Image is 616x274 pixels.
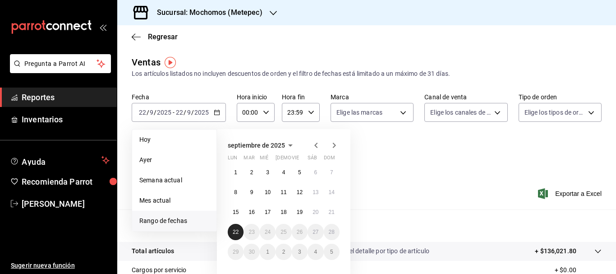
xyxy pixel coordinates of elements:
[11,261,110,270] span: Sugerir nueva función
[308,155,317,164] abbr: sábado
[324,224,340,240] button: 28 de septiembre de 2025
[308,164,323,181] button: 6 de septiembre de 2025
[233,249,239,255] abbr: 29 de septiembre de 2025
[292,164,308,181] button: 5 de septiembre de 2025
[430,108,491,117] span: Elige los canales de venta
[424,94,507,100] label: Canal de venta
[308,184,323,200] button: 13 de septiembre de 2025
[260,224,276,240] button: 24 de septiembre de 2025
[308,224,323,240] button: 27 de septiembre de 2025
[519,94,602,100] label: Tipo de orden
[10,54,111,73] button: Pregunta a Parrot AI
[184,109,186,116] span: /
[244,244,259,260] button: 30 de septiembre de 2025
[260,155,268,164] abbr: miércoles
[228,224,244,240] button: 22 de septiembre de 2025
[175,109,184,116] input: --
[139,216,209,226] span: Rango de fechas
[132,56,161,69] div: Ventas
[22,113,110,125] span: Inventarios
[132,246,174,256] p: Total artículos
[336,108,382,117] span: Elige las marcas
[260,184,276,200] button: 10 de septiembre de 2025
[244,204,259,220] button: 16 de septiembre de 2025
[540,188,602,199] button: Exportar a Excel
[132,94,226,100] label: Fecha
[156,109,172,116] input: ----
[139,196,209,205] span: Mes actual
[297,189,303,195] abbr: 12 de septiembre de 2025
[282,169,285,176] abbr: 4 de septiembre de 2025
[165,57,176,68] img: Tooltip marker
[148,33,178,41] span: Regresar
[314,169,317,176] abbr: 6 de septiembre de 2025
[6,65,111,75] a: Pregunta a Parrot AI
[535,246,576,256] p: + $136,021.80
[234,169,237,176] abbr: 1 de septiembre de 2025
[132,33,178,41] button: Regresar
[139,155,209,165] span: Ayer
[260,244,276,260] button: 1 de octubre de 2025
[313,209,318,215] abbr: 20 de septiembre de 2025
[228,164,244,181] button: 1 de septiembre de 2025
[150,7,262,18] h3: Sucursal: Mochomos (Metepec)
[280,189,286,195] abbr: 11 de septiembre de 2025
[260,204,276,220] button: 17 de septiembre de 2025
[99,23,106,31] button: open_drawer_menu
[187,109,191,116] input: --
[266,169,269,176] abbr: 3 de septiembre de 2025
[228,204,244,220] button: 15 de septiembre de 2025
[248,249,254,255] abbr: 30 de septiembre de 2025
[330,169,333,176] abbr: 7 de septiembre de 2025
[228,142,285,149] span: septiembre de 2025
[248,209,254,215] abbr: 16 de septiembre de 2025
[524,108,585,117] span: Elige los tipos de orden
[292,244,308,260] button: 3 de octubre de 2025
[266,249,269,255] abbr: 1 de octubre de 2025
[308,244,323,260] button: 4 de octubre de 2025
[228,184,244,200] button: 8 de septiembre de 2025
[329,189,335,195] abbr: 14 de septiembre de 2025
[260,164,276,181] button: 3 de septiembre de 2025
[276,155,329,164] abbr: jueves
[313,189,318,195] abbr: 13 de septiembre de 2025
[276,164,291,181] button: 4 de septiembre de 2025
[228,244,244,260] button: 29 de septiembre de 2025
[280,229,286,235] abbr: 25 de septiembre de 2025
[250,189,253,195] abbr: 9 de septiembre de 2025
[276,204,291,220] button: 18 de septiembre de 2025
[244,224,259,240] button: 23 de septiembre de 2025
[22,91,110,103] span: Reportes
[292,224,308,240] button: 26 de septiembre de 2025
[329,229,335,235] abbr: 28 de septiembre de 2025
[22,176,110,188] span: Recomienda Parrot
[276,244,291,260] button: 2 de octubre de 2025
[250,169,253,176] abbr: 2 de septiembre de 2025
[139,176,209,185] span: Semana actual
[324,184,340,200] button: 14 de septiembre de 2025
[154,109,156,116] span: /
[324,204,340,220] button: 21 de septiembre de 2025
[233,229,239,235] abbr: 22 de septiembre de 2025
[228,140,296,151] button: septiembre de 2025
[24,59,97,69] span: Pregunta a Parrot AI
[22,155,98,166] span: Ayuda
[244,184,259,200] button: 9 de septiembre de 2025
[297,209,303,215] abbr: 19 de septiembre de 2025
[194,109,209,116] input: ----
[191,109,194,116] span: /
[276,224,291,240] button: 25 de septiembre de 2025
[298,169,301,176] abbr: 5 de septiembre de 2025
[292,155,299,164] abbr: viernes
[233,209,239,215] abbr: 15 de septiembre de 2025
[147,109,149,116] span: /
[138,109,147,116] input: --
[314,249,317,255] abbr: 4 de octubre de 2025
[234,189,237,195] abbr: 8 de septiembre de 2025
[282,94,320,100] label: Hora fin
[324,244,340,260] button: 5 de octubre de 2025
[282,249,285,255] abbr: 2 de octubre de 2025
[324,155,335,164] abbr: domingo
